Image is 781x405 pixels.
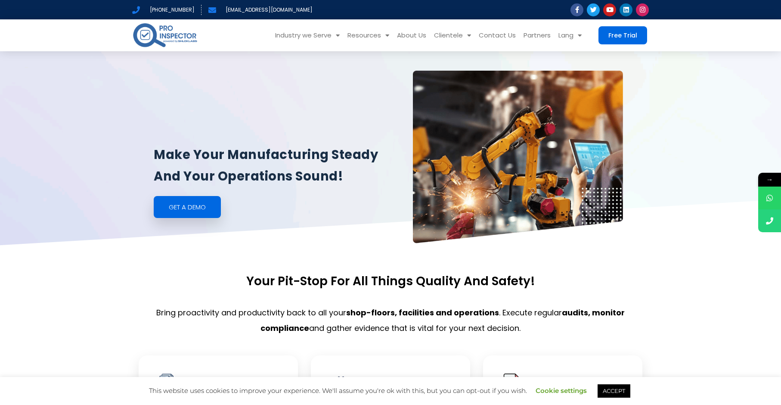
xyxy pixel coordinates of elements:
a: Clientele [430,19,475,51]
span: [PHONE_NUMBER] [148,5,195,15]
nav: Menu [212,19,586,51]
a: Free Trial [598,26,647,44]
span: GEt a demo [169,204,206,210]
p: Make your manufacturing steady and your operations sound! [154,144,403,187]
a: ACCEPT [598,384,630,398]
img: checklist-automotive [158,374,180,395]
b: shop-floors, facilities and operations [346,307,499,318]
a: Resources [344,19,393,51]
a: Contact Us [475,19,520,51]
p: Your pit-stop for all things quality and safety! [132,269,649,293]
a: GEt a demo [154,196,221,218]
img: contract-automotive [502,374,524,395]
span: [EMAIL_ADDRESS][DOMAIN_NAME] [223,5,313,15]
a: Industry we Serve [271,19,344,51]
a: Cookie settings [536,386,587,395]
a: About Us [393,19,430,51]
img: automotive-banner [413,71,623,243]
a: [EMAIL_ADDRESS][DOMAIN_NAME] [208,5,313,15]
a: Partners [520,19,555,51]
span: Free Trial [608,32,637,38]
p: Bring proactivity and productivity back to all your . Execute regular and gather evidence that is... [132,305,649,336]
span: → [758,173,781,187]
a: Lang [555,19,586,51]
span: This website uses cookies to improve your experience. We'll assume you're ok with this, but you c... [149,386,632,395]
img: pro-inspector-logo [132,22,198,49]
img: iso [330,374,352,395]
